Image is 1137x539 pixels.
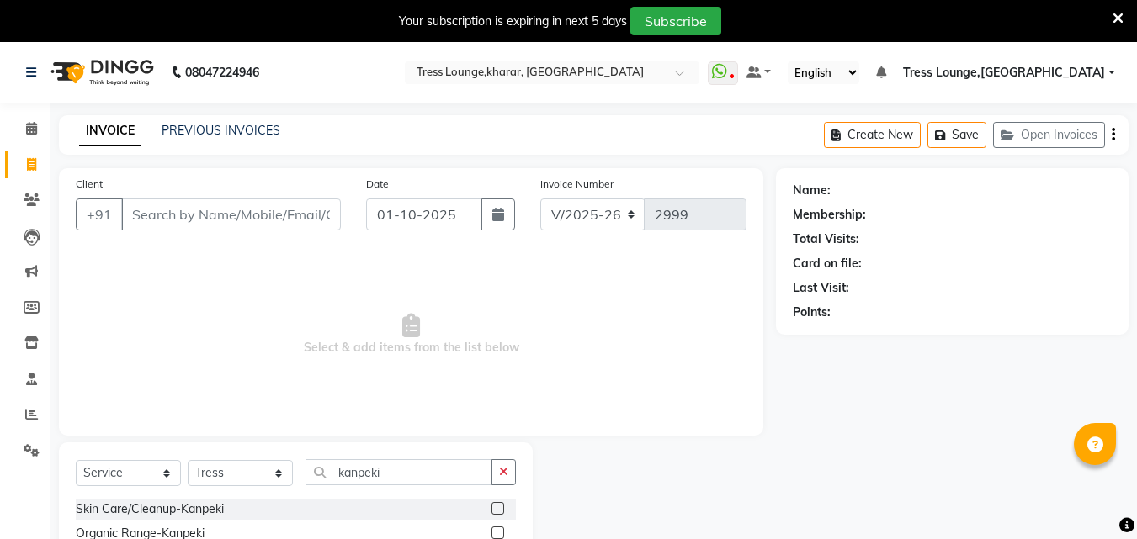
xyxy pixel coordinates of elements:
div: Card on file: [793,255,862,272]
div: Name: [793,182,831,199]
a: PREVIOUS INVOICES [162,123,280,138]
div: Total Visits: [793,230,859,248]
span: Tress Lounge,[GEOGRAPHIC_DATA] [903,64,1105,82]
span: Select & add items from the list below [76,251,746,419]
b: 08047224946 [185,49,259,96]
button: Open Invoices [993,122,1105,148]
div: Last Visit: [793,279,849,297]
label: Date [366,177,389,192]
a: INVOICE [79,116,141,146]
input: Search by Name/Mobile/Email/Code [121,198,341,230]
button: Save [927,122,986,148]
div: Skin Care/Cleanup-Kanpeki [76,500,224,518]
label: Client [76,177,103,192]
div: Membership: [793,206,866,224]
div: Points: [793,304,831,321]
input: Search or Scan [306,459,492,485]
img: logo [43,49,158,96]
div: Your subscription is expiring in next 5 days [399,13,627,30]
button: +91 [76,198,123,230]
label: Invoice Number [540,177,614,192]
button: Subscribe [630,7,721,35]
button: Create New [824,122,921,148]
